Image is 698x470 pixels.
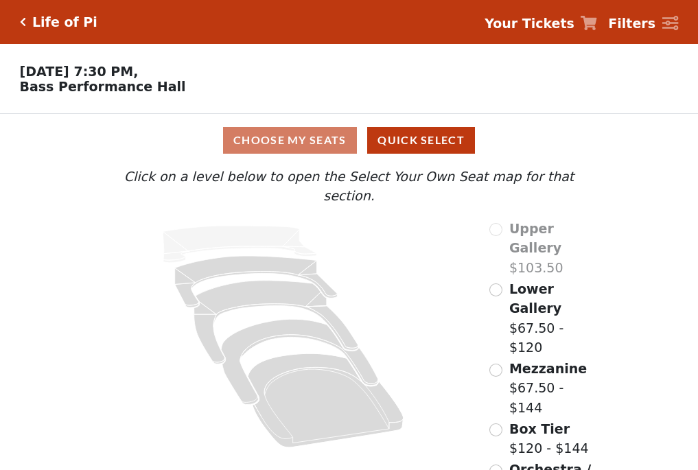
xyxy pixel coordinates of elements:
a: Your Tickets [485,14,597,34]
strong: Your Tickets [485,16,574,31]
label: $67.50 - $120 [509,279,601,357]
a: Click here to go back to filters [20,17,26,27]
path: Lower Gallery - Seats Available: 134 [175,256,338,307]
span: Mezzanine [509,361,587,376]
h5: Life of Pi [32,14,97,30]
path: Upper Gallery - Seats Available: 0 [163,226,317,263]
span: Box Tier [509,421,570,436]
p: Click on a level below to open the Select Your Own Seat map for that section. [97,167,601,206]
path: Orchestra / Parterre Circle - Seats Available: 48 [248,353,404,447]
label: $103.50 [509,219,601,278]
label: $120 - $144 [509,419,589,458]
strong: Filters [608,16,655,31]
span: Lower Gallery [509,281,561,316]
label: $67.50 - $144 [509,359,601,418]
span: Upper Gallery [509,221,561,256]
a: Filters [608,14,678,34]
button: Quick Select [367,127,475,154]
